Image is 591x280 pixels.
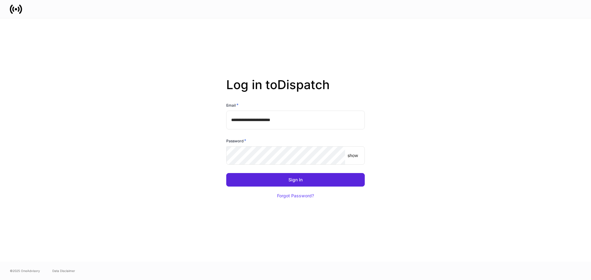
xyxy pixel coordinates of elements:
span: © 2025 OneAdvisory [10,268,40,273]
div: Sign In [288,178,303,182]
h2: Log in to Dispatch [226,77,365,102]
button: Sign In [226,173,365,187]
a: Data Disclaimer [52,268,75,273]
div: Forgot Password? [277,194,314,198]
h6: Email [226,102,239,108]
button: Forgot Password? [269,189,322,203]
p: show [348,152,358,159]
h6: Password [226,138,246,144]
